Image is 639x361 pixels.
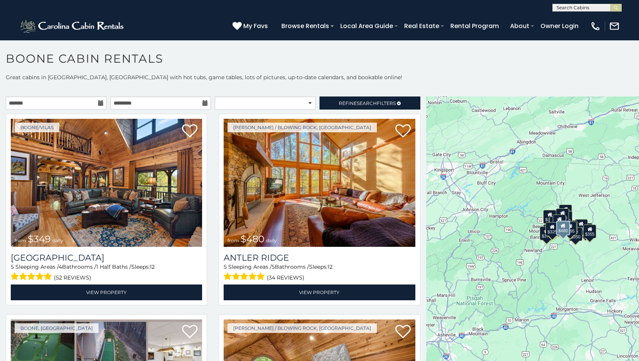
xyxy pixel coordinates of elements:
[11,263,14,270] span: 5
[319,96,420,110] a: RefineSearchFilters
[546,222,559,236] div: $325
[54,273,91,283] span: (52 reviews)
[233,21,270,31] a: My Favs
[11,263,202,283] div: Sleeping Areas / Bathrooms / Sleeps:
[395,324,411,340] a: Add to favorites
[278,19,333,33] a: Browse Rentals
[11,253,202,263] a: [GEOGRAPHIC_DATA]
[182,324,197,340] a: Add to favorites
[224,119,415,247] a: from $480 daily
[267,273,304,283] span: (34 reviews)
[243,21,268,31] span: My Favs
[583,225,596,238] div: $355
[544,210,557,224] div: $305
[549,221,562,235] div: $395
[224,119,415,247] img: 1714397585_thumbnail.jpeg
[556,221,570,235] div: $480
[11,119,202,247] a: from $349 daily
[224,284,415,300] a: View Property
[224,263,415,283] div: Sleeping Areas / Bathrooms / Sleeps:
[227,238,239,243] span: from
[59,263,62,270] span: 4
[590,21,601,32] img: phone-regular-white.png
[609,21,620,32] img: mail-regular-white.png
[52,238,63,243] span: daily
[400,19,443,33] a: Real Estate
[15,238,26,243] span: from
[15,323,99,333] a: Boone, [GEOGRAPHIC_DATA]
[540,226,553,240] div: $375
[339,100,396,106] span: Refine Filters
[553,215,566,228] div: $210
[15,123,59,132] a: Boone/Vilas
[272,263,275,270] span: 5
[537,19,582,33] a: Owner Login
[241,233,264,245] span: $480
[266,238,277,243] span: daily
[150,263,155,270] span: 12
[28,233,51,245] span: $349
[575,219,588,233] div: $930
[11,253,202,263] h3: Diamond Creek Lodge
[506,19,533,33] a: About
[336,19,397,33] a: Local Area Guide
[11,284,202,300] a: View Property
[564,221,577,235] div: $695
[559,205,572,218] div: $525
[395,123,411,140] a: Add to favorites
[227,323,377,333] a: [PERSON_NAME] / Blowing Rock, [GEOGRAPHIC_DATA]
[556,208,569,222] div: $320
[357,100,377,106] span: Search
[11,119,202,247] img: 1714398500_thumbnail.jpeg
[227,123,377,132] a: [PERSON_NAME] / Blowing Rock, [GEOGRAPHIC_DATA]
[224,263,227,270] span: 5
[96,263,131,270] span: 1 Half Baths /
[19,18,126,34] img: White-1-2.png
[447,19,503,33] a: Rental Program
[328,263,333,270] span: 12
[224,253,415,263] a: Antler Ridge
[182,123,197,140] a: Add to favorites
